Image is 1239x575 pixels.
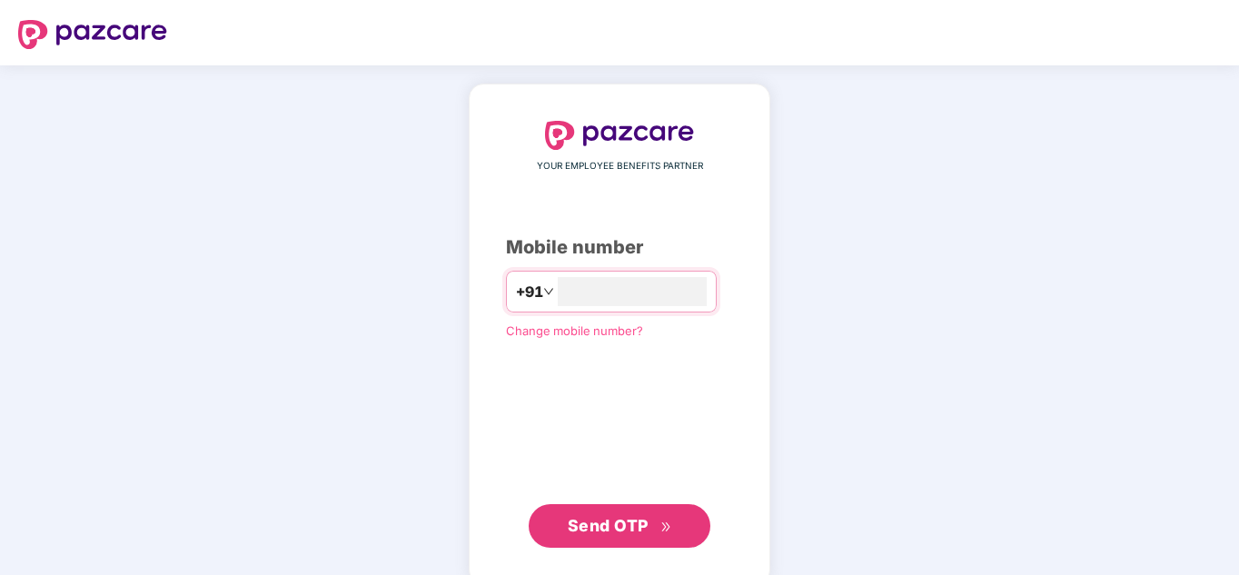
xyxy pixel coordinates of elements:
span: Send OTP [568,516,649,535]
span: double-right [660,521,672,533]
img: logo [18,20,167,49]
button: Send OTPdouble-right [529,504,710,548]
span: +91 [516,281,543,303]
div: Mobile number [506,233,733,262]
a: Change mobile number? [506,323,643,338]
span: down [543,286,554,297]
img: logo [545,121,694,150]
span: YOUR EMPLOYEE BENEFITS PARTNER [537,159,703,173]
